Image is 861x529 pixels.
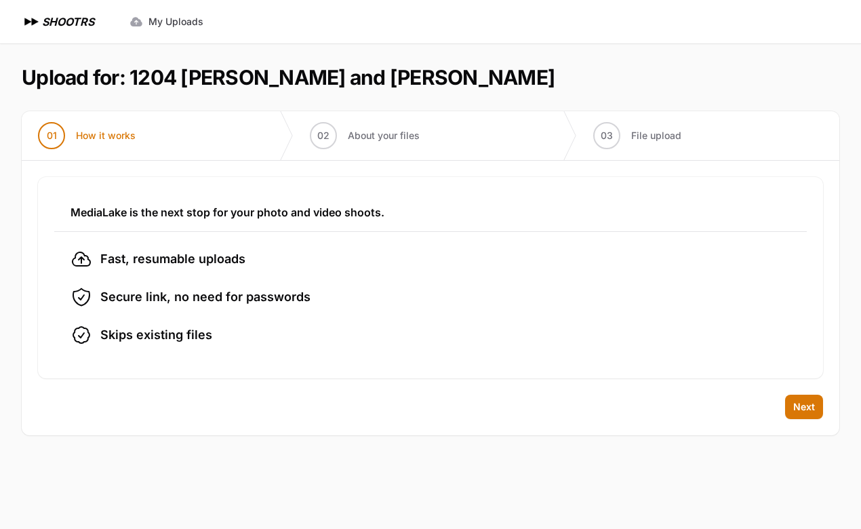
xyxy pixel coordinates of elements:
[71,204,790,220] h3: MediaLake is the next stop for your photo and video shoots.
[348,129,420,142] span: About your files
[22,111,152,160] button: 01 How it works
[317,129,329,142] span: 02
[47,129,57,142] span: 01
[631,129,681,142] span: File upload
[100,250,245,269] span: Fast, resumable uploads
[148,15,203,28] span: My Uploads
[100,288,311,307] span: Secure link, no need for passwords
[294,111,436,160] button: 02 About your files
[76,129,136,142] span: How it works
[601,129,613,142] span: 03
[22,14,42,30] img: SHOOTRS
[100,326,212,345] span: Skips existing files
[793,400,815,414] span: Next
[785,395,823,419] button: Next
[22,65,555,90] h1: Upload for: 1204 [PERSON_NAME] and [PERSON_NAME]
[42,14,94,30] h1: SHOOTRS
[577,111,698,160] button: 03 File upload
[22,14,94,30] a: SHOOTRS SHOOTRS
[121,9,212,34] a: My Uploads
